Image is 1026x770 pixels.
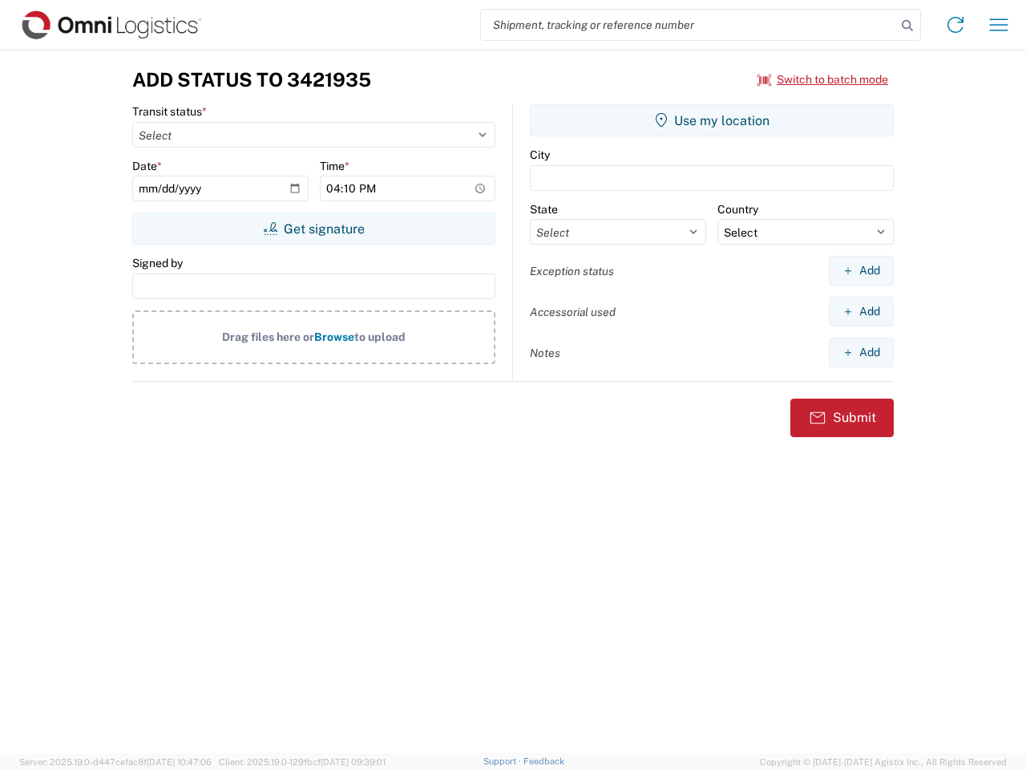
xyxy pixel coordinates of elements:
[132,256,183,270] label: Signed by
[530,104,894,136] button: Use my location
[219,757,386,767] span: Client: 2025.19.0-129fbcf
[530,202,558,217] label: State
[132,104,207,119] label: Transit status
[757,67,888,93] button: Switch to batch mode
[132,68,371,91] h3: Add Status to 3421935
[132,213,495,245] button: Get signature
[147,757,212,767] span: [DATE] 10:47:06
[314,330,354,343] span: Browse
[530,264,614,278] label: Exception status
[829,338,894,367] button: Add
[530,305,616,319] label: Accessorial used
[829,297,894,326] button: Add
[530,148,550,162] label: City
[132,159,162,173] label: Date
[530,346,560,360] label: Notes
[483,756,523,766] a: Support
[829,256,894,286] button: Add
[321,757,386,767] span: [DATE] 09:39:01
[717,202,758,217] label: Country
[19,757,212,767] span: Server: 2025.19.0-d447cefac8f
[222,330,314,343] span: Drag files here or
[320,159,349,173] label: Time
[354,330,406,343] span: to upload
[481,10,896,40] input: Shipment, tracking or reference number
[790,399,894,437] button: Submit
[523,756,564,766] a: Feedback
[760,755,1007,769] span: Copyright © [DATE]-[DATE] Agistix Inc., All Rights Reserved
